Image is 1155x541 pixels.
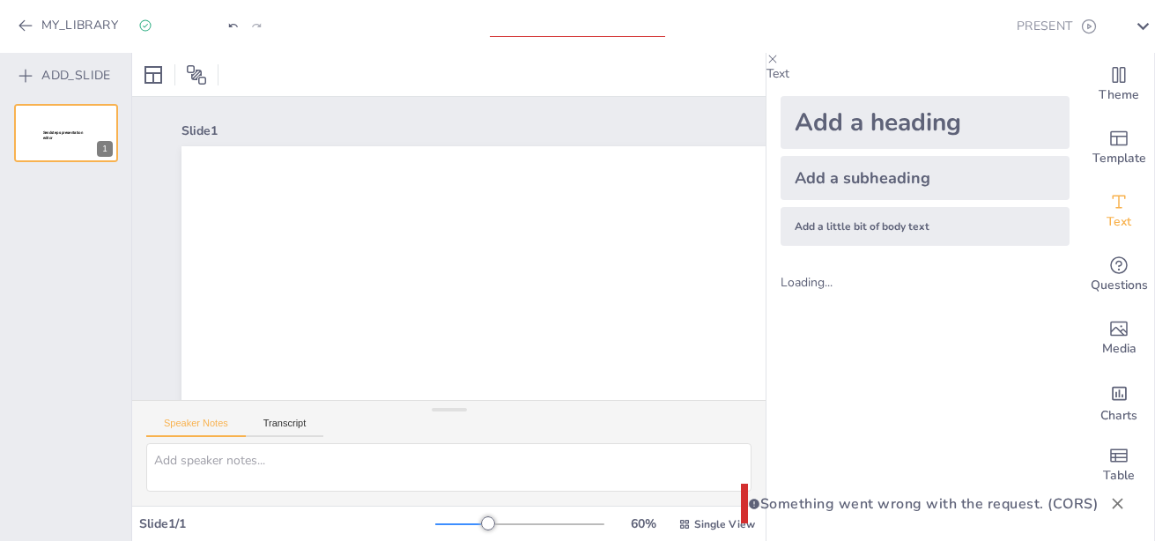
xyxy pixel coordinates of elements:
span: Charts [1100,406,1137,426]
div: Add images, graphics, shapes or video [1084,307,1154,370]
div: Add a heading [781,96,1070,149]
span: Single View [694,517,755,531]
span: Questions [1091,276,1148,295]
div: Change the overall theme [1084,53,1154,116]
div: Add a table [1084,434,1154,497]
div: 1 [97,141,113,157]
div: Layout [139,61,167,89]
span: Template [1092,149,1146,168]
p: Something went wrong with the request. (CORS) [760,493,1099,515]
span: Sendsteps presentation editor [43,130,83,140]
div: 1 [14,104,118,162]
div: 60 % [622,515,664,532]
div: Add text boxes [1084,180,1154,243]
div: Slide 1 / 1 [139,515,435,532]
button: Transcript [246,418,324,437]
div: Add ready made slides [1084,116,1154,180]
div: SAVED [138,18,200,34]
div: Loading... [781,274,872,291]
div: Get real-time input from your audience [1084,243,1154,307]
div: Add charts and graphs [1084,370,1154,434]
input: INSERT_TITLE [490,11,647,37]
span: Text [1107,212,1131,232]
button: MY_LIBRARY [13,11,125,40]
button: Speaker Notes [146,418,246,437]
span: Theme [1099,85,1139,105]
span: Position [186,64,207,85]
div: Slide 1 [181,122,1006,139]
button: EXPORT_TO_POWERPOINT [974,9,1006,44]
div: Add a little bit of body text [781,207,1070,246]
p: Text [766,65,1084,82]
div: Add a subheading [781,156,1070,200]
button: PRESENT [1010,9,1101,44]
span: Table [1103,466,1135,485]
button: ADD_SLIDE [9,62,122,90]
span: Media [1102,339,1136,359]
